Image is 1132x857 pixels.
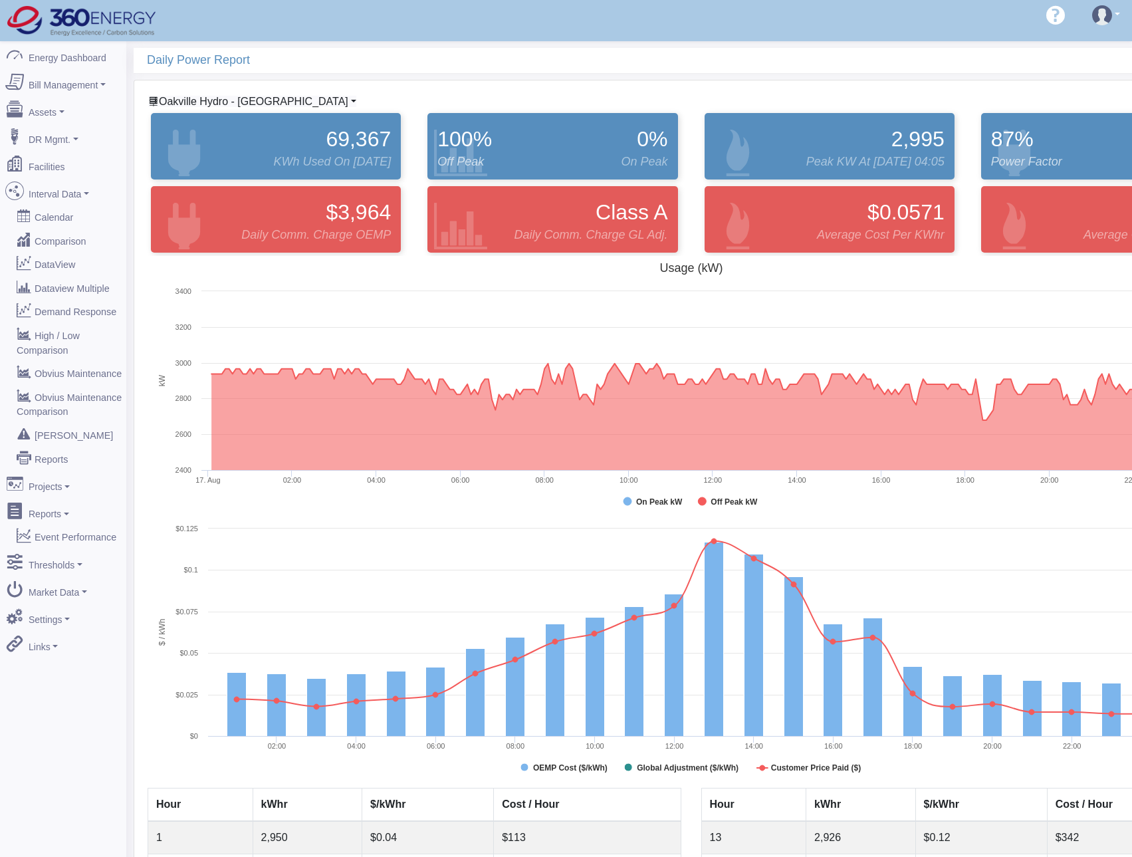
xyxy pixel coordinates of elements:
[806,153,945,171] span: Peak kW at [DATE] 04:05
[195,476,220,484] tspan: 17. Aug
[701,789,806,822] th: Hour
[704,476,723,484] text: 12:00
[620,476,638,484] text: 10:00
[872,476,891,484] text: 16:00
[148,789,253,822] th: Hour
[283,476,302,484] text: 02:00
[179,649,198,657] text: $0.05
[175,323,191,331] text: 3200
[326,196,391,228] span: $3,964
[437,153,484,171] span: Off Peak
[158,374,167,386] tspan: kW
[437,123,492,155] span: 100%
[637,763,738,773] tspan: Global Adjustment ($/kWh)
[867,196,945,228] span: $0.0571
[771,763,861,773] tspan: Customer Price Paid ($)
[494,789,681,822] th: Cost / Hour
[535,476,554,484] text: 08:00
[241,226,391,244] span: Daily Comm. Charge OEMP
[159,96,348,107] span: Facility List
[175,608,198,616] text: $0.075
[158,619,167,646] tspan: $ / kWh
[621,153,667,171] span: On Peak
[184,566,198,574] text: $0.1
[362,821,494,854] td: $0.04
[665,742,684,750] text: 12:00
[175,287,191,295] text: 3400
[637,123,667,155] span: 0%
[427,742,445,750] text: 06:00
[983,742,1002,750] text: 20:00
[915,821,1047,854] td: $0.12
[148,96,356,107] a: Oakville Hydro - [GEOGRAPHIC_DATA]
[806,789,915,822] th: kWhr
[362,789,494,822] th: $/kWhr
[991,123,1034,155] span: 87%
[991,153,1062,171] span: Power Factor
[175,691,198,699] text: $0.025
[1040,476,1059,484] text: 20:00
[347,742,366,750] text: 04:00
[326,123,391,155] span: 69,367
[744,742,763,750] text: 14:00
[494,821,681,854] td: $113
[175,466,191,474] text: 2400
[175,359,191,367] text: 3000
[788,476,806,484] text: 14:00
[636,497,683,507] tspan: On Peak kW
[175,525,198,533] text: $0.125
[147,48,698,72] span: Daily Power Report
[586,742,604,750] text: 10:00
[253,789,362,822] th: kWhr
[507,742,525,750] text: 08:00
[1063,742,1081,750] text: 22:00
[175,394,191,402] text: 2800
[367,476,386,484] text: 04:00
[659,261,723,275] tspan: Usage (kW)
[701,821,806,854] td: 13
[533,763,608,773] tspan: OEMP Cost ($/kWh)
[253,821,362,854] td: 2,950
[596,196,667,228] span: Class A
[891,123,945,155] span: 2,995
[806,821,915,854] td: 2,926
[148,821,253,854] td: 1
[190,732,198,740] text: $0
[451,476,470,484] text: 06:00
[915,789,1047,822] th: $/kWhr
[824,742,843,750] text: 16:00
[956,476,974,484] text: 18:00
[274,153,392,171] span: kWh Used On [DATE]
[904,742,923,750] text: 18:00
[1092,5,1112,25] img: user-3.svg
[268,742,286,750] text: 02:00
[711,497,758,507] tspan: Off Peak kW
[175,430,191,438] text: 2600
[514,226,667,244] span: Daily Comm. Charge GL Adj.
[817,226,945,244] span: Average Cost Per kWhr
